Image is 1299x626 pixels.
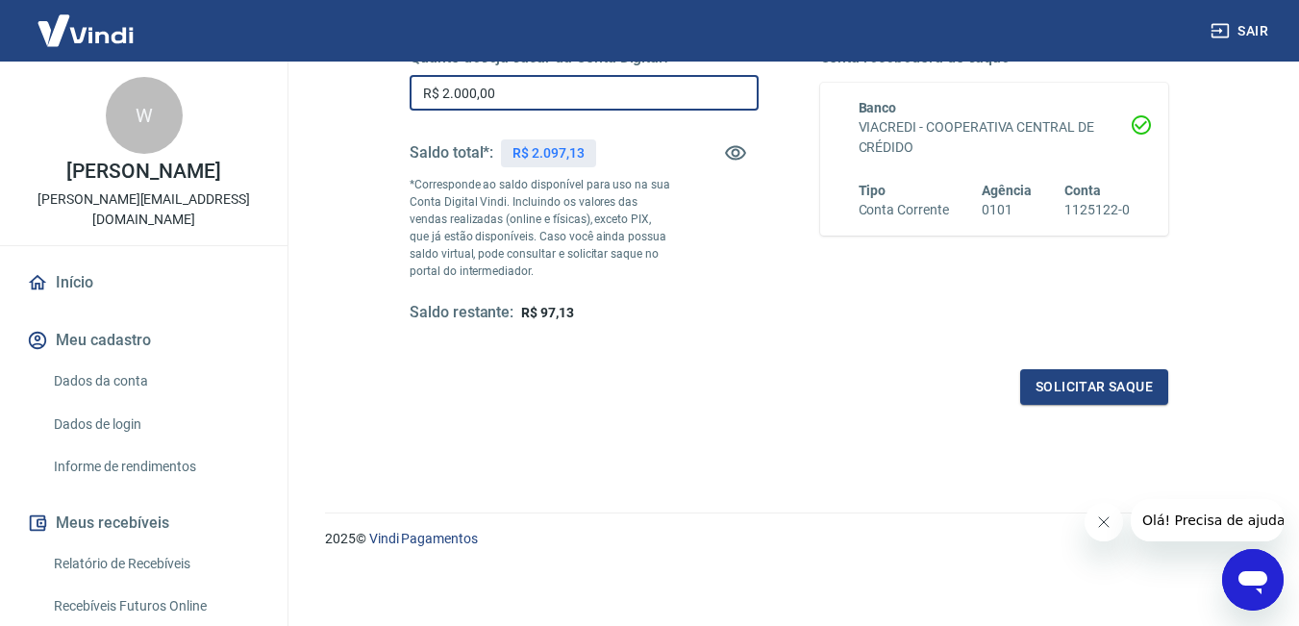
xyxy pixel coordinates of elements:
a: Recebíveis Futuros Online [46,587,264,626]
a: Início [23,262,264,304]
span: R$ 97,13 [521,305,574,320]
h5: Saldo restante: [410,303,513,323]
p: [PERSON_NAME] [66,162,220,182]
span: Banco [859,100,897,115]
iframe: Mensagem da empresa [1131,499,1284,541]
h6: Conta Corrente [859,200,949,220]
h6: 0101 [982,200,1032,220]
a: Dados de login [46,405,264,444]
button: Sair [1207,13,1276,49]
div: W [106,77,183,154]
span: Conta [1064,183,1101,198]
a: Informe de rendimentos [46,447,264,487]
a: Dados da conta [46,362,264,401]
iframe: Botão para abrir a janela de mensagens [1222,549,1284,611]
button: Solicitar saque [1020,369,1168,405]
p: [PERSON_NAME][EMAIL_ADDRESS][DOMAIN_NAME] [15,189,272,230]
span: Olá! Precisa de ajuda? [12,13,162,29]
h5: Saldo total*: [410,143,493,163]
p: 2025 © [325,529,1253,549]
p: *Corresponde ao saldo disponível para uso na sua Conta Digital Vindi. Incluindo os valores das ve... [410,176,671,280]
span: Agência [982,183,1032,198]
button: Meus recebíveis [23,502,264,544]
button: Meu cadastro [23,319,264,362]
a: Relatório de Recebíveis [46,544,264,584]
a: Vindi Pagamentos [369,531,478,546]
p: R$ 2.097,13 [512,143,584,163]
iframe: Fechar mensagem [1085,503,1123,541]
span: Tipo [859,183,887,198]
h6: VIACREDI - COOPERATIVA CENTRAL DE CRÉDIDO [859,117,1131,158]
img: Vindi [23,1,148,60]
h6: 1125122-0 [1064,200,1130,220]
